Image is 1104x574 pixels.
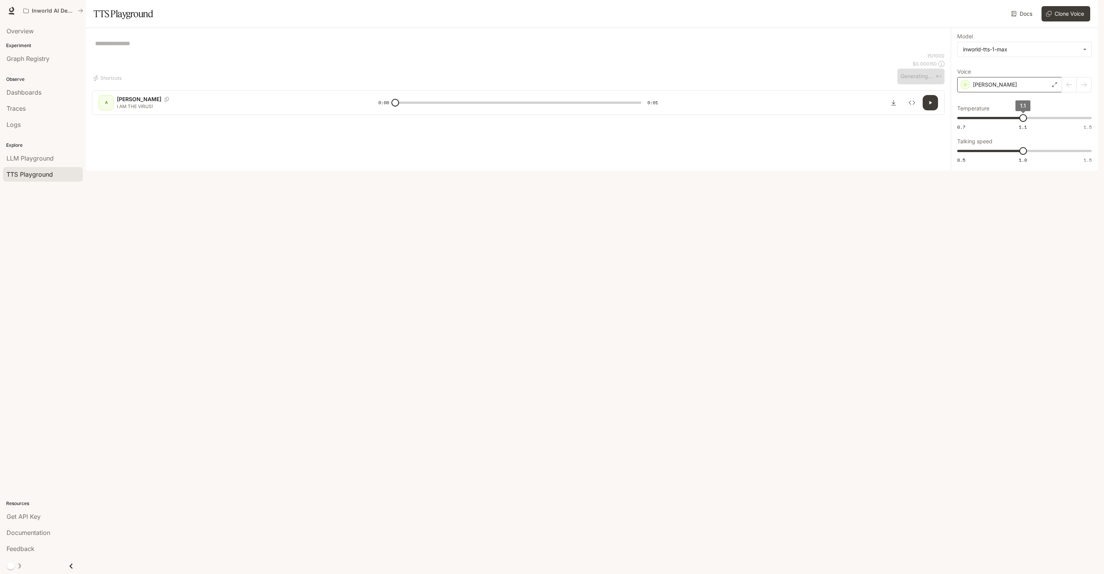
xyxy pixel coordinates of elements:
[957,124,965,130] span: 0.7
[927,52,945,59] p: 15 / 1000
[957,157,965,163] span: 0.5
[958,42,1091,57] div: inworld-tts-1-max
[1019,124,1027,130] span: 1.1
[378,99,389,107] span: 0:00
[20,3,87,18] button: All workspaces
[1042,6,1090,21] button: Clone Voice
[1010,6,1035,21] a: Docs
[973,81,1017,89] p: [PERSON_NAME]
[32,8,75,14] p: Inworld AI Demos
[957,69,971,74] p: Voice
[963,46,1079,53] div: inworld-tts-1-max
[117,95,161,103] p: [PERSON_NAME]
[886,95,901,110] button: Download audio
[1084,157,1092,163] span: 1.5
[913,61,937,67] p: $ 0.000150
[100,97,112,109] div: A
[957,106,989,111] p: Temperature
[117,103,360,110] p: I AM THE VIRUS!
[92,72,125,84] button: Shortcuts
[1020,102,1026,109] span: 1.1
[957,34,973,39] p: Model
[94,6,153,21] h1: TTS Playground
[161,97,172,102] button: Copy Voice ID
[1084,124,1092,130] span: 1.5
[647,99,658,107] span: 0:01
[957,139,992,144] p: Talking speed
[904,95,920,110] button: Inspect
